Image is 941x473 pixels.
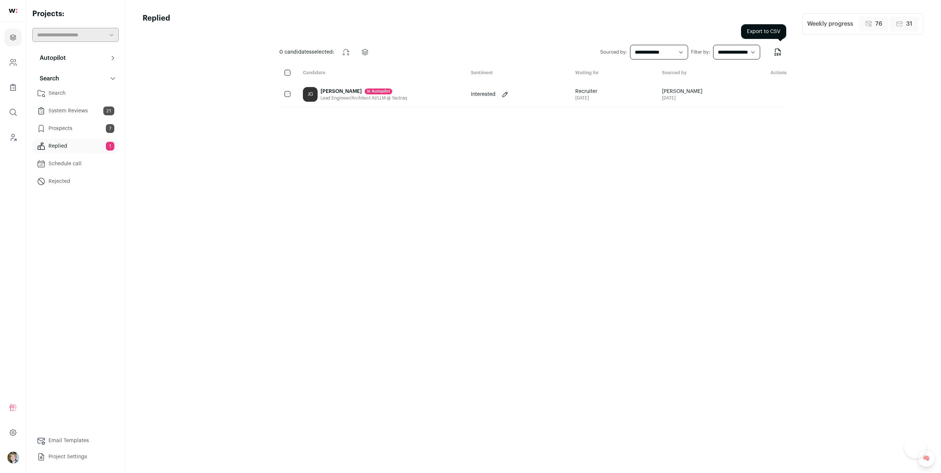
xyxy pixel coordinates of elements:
[303,87,318,102] div: JG
[32,104,119,118] a: System Reviews21
[321,95,407,101] div: Lead Engineer/Architect AI/LLM @ Yactraq
[32,156,119,171] a: Schedule call
[321,88,407,95] div: [PERSON_NAME]
[32,9,119,19] h2: Projects:
[32,71,119,86] button: Search
[691,49,710,55] label: Filter by:
[656,70,760,77] div: Sourced by
[906,19,912,28] span: 31
[4,29,22,46] a: Projects
[32,86,119,101] a: Search
[760,70,787,77] div: Actions
[807,19,853,28] div: Weekly progress
[365,89,392,94] div: in Autopilot
[106,124,114,133] span: 7
[106,142,114,151] span: 1
[575,95,597,101] div: [DATE]
[4,54,22,71] a: Company and ATS Settings
[465,70,569,77] div: Sentiment
[103,106,114,115] span: 21
[662,95,702,101] span: [DATE]
[471,91,495,98] p: Interested
[279,48,334,56] span: selected:
[875,19,882,28] span: 76
[600,49,627,55] label: Sourced by:
[32,121,119,136] a: Prospects7
[904,436,926,458] iframe: Toggle Customer Support
[4,79,22,96] a: Company Lists
[575,88,597,95] span: Recruiter
[662,88,702,95] span: [PERSON_NAME]
[741,24,786,39] div: Export to CSV
[32,139,119,154] a: Replied1
[279,50,312,55] span: 0 candidates
[35,54,66,62] p: Autopilot
[569,70,656,77] div: Waiting for
[917,449,935,467] a: 🧠
[7,452,19,463] button: Open dropdown
[9,9,17,13] img: wellfound-shorthand-0d5821cbd27db2630d0214b213865d53afaa358527fdda9d0ea32b1df1b89c2c.svg
[4,129,22,146] a: Leads (Backoffice)
[32,51,119,65] button: Autopilot
[769,43,787,61] button: Export to CSV
[297,70,465,77] div: Candidate
[32,433,119,448] a: Email Templates
[35,74,59,83] p: Search
[7,452,19,463] img: 6494470-medium_jpg
[32,174,119,189] a: Rejected
[32,449,119,464] a: Project Settings
[143,13,170,35] h1: Replied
